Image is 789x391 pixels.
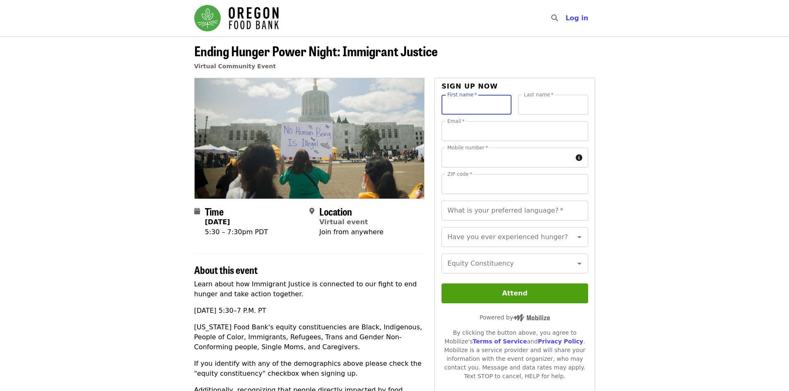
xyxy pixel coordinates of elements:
[551,14,558,22] i: search icon
[513,314,550,321] img: Powered by Mobilize
[447,119,465,124] label: Email
[565,14,588,22] span: Log in
[319,218,368,226] a: Virtual event
[442,82,498,90] span: Sign up now
[559,10,595,26] button: Log in
[574,258,585,269] button: Open
[518,95,588,115] input: Last name
[447,145,488,150] label: Mobile number
[195,78,425,198] img: Ending Hunger Power Night: Immigrant Justice organized by Oregon Food Bank
[473,338,527,345] a: Terms of Service
[319,228,384,236] span: Join from anywhere
[194,41,438,60] span: Ending Hunger Power Night: Immigrant Justice
[442,95,512,115] input: First name
[576,154,582,162] i: circle-info icon
[524,92,553,97] label: Last name
[194,306,425,316] p: [DATE] 5:30–7 P.M. PT
[205,218,230,226] strong: [DATE]
[442,121,588,141] input: Email
[309,207,314,215] i: map-marker-alt icon
[442,283,588,303] button: Attend
[447,172,472,177] label: ZIP code
[205,204,224,218] span: Time
[442,201,588,221] input: What is your preferred language?
[194,207,200,215] i: calendar icon
[538,338,583,345] a: Privacy Policy
[194,63,276,70] a: Virtual Community Event
[319,204,352,218] span: Location
[447,92,477,97] label: First name
[205,227,268,237] div: 5:30 – 7:30pm PDT
[194,262,258,277] span: About this event
[194,279,425,299] p: Learn about how Immigrant Justice is connected to our fight to end hunger and take action together.
[194,359,425,379] p: If you identify with any of the demographics above please check the "equity constituency" checkbo...
[194,5,279,31] img: Oregon Food Bank - Home
[442,174,588,194] input: ZIP code
[194,322,425,352] p: [US_STATE] Food Bank's equity constituencies are Black, Indigenous, People of Color, Immigrants, ...
[442,148,572,168] input: Mobile number
[574,231,585,243] button: Open
[563,8,569,28] input: Search
[480,314,550,321] span: Powered by
[442,329,588,381] div: By clicking the button above, you agree to Mobilize's and . Mobilize is a service provider and wi...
